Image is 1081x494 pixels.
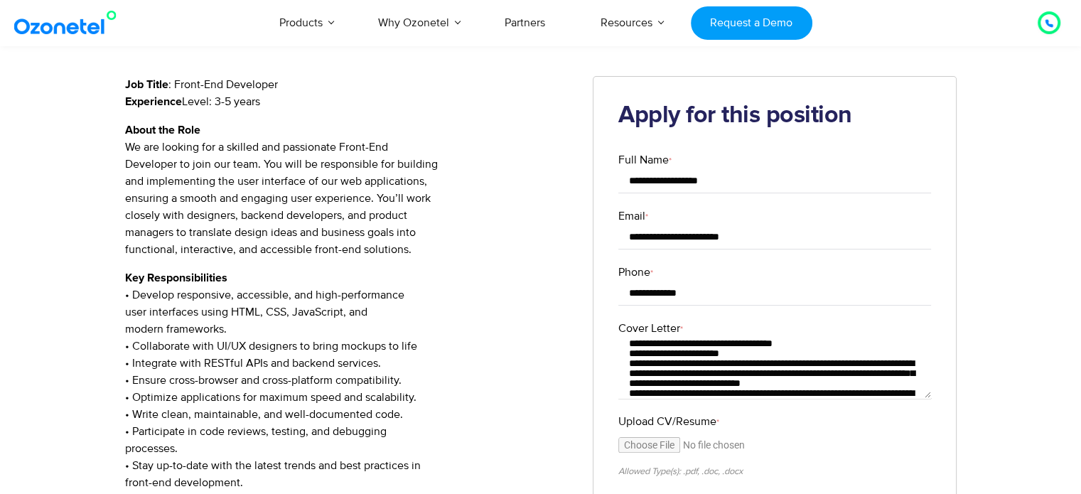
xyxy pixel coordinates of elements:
label: Cover Letter [618,320,931,337]
label: Phone [618,264,931,281]
p: We are looking for a skilled and passionate Front-End Developer to join our team. You will be res... [125,122,572,258]
h2: Apply for this position [618,102,931,130]
p: : Front-End Developer Level: 3-5 years [125,76,572,110]
label: Full Name [618,151,931,168]
label: Email [618,208,931,225]
strong: Experience [125,96,182,107]
small: Allowed Type(s): .pdf, .doc, .docx [618,466,743,477]
strong: Job Title [125,79,168,90]
p: • Develop responsive, accessible, and high-performance user interfaces using HTML, CSS, JavaScrip... [125,269,572,491]
a: Request a Demo [691,6,812,40]
strong: About the Role [125,124,200,136]
label: Upload CV/Resume [618,413,931,430]
strong: Key Responsibilities [125,272,227,284]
